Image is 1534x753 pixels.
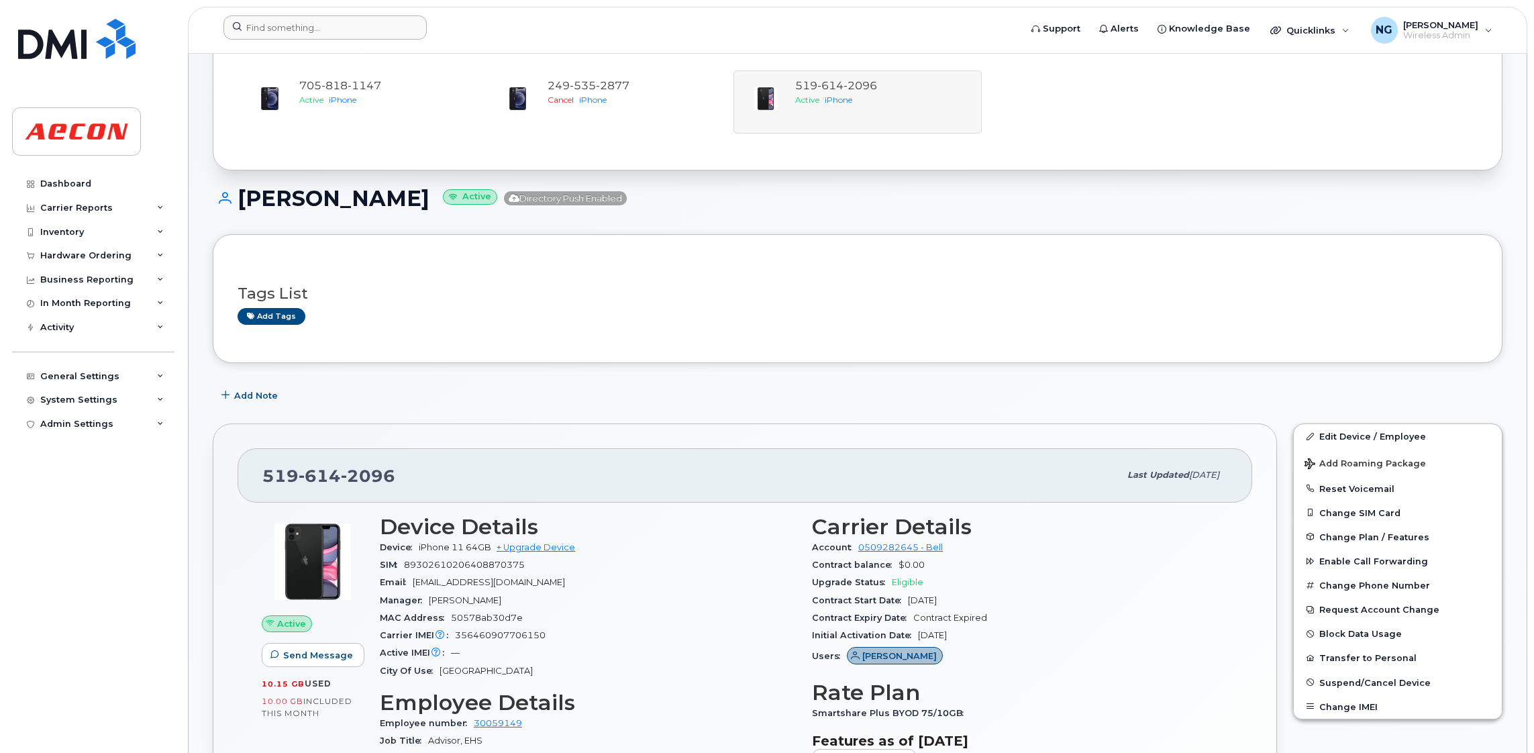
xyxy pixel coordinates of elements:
span: 705 [299,79,381,92]
span: Email [380,577,413,587]
span: Contract Start Date [812,595,908,605]
span: Smartshare Plus BYOD 75/10GB [812,708,970,718]
span: 356460907706150 [455,630,546,640]
span: 50578ab30d7e [451,613,523,623]
span: Change Plan / Features [1319,532,1429,542]
span: Suspend/Cancel Device [1319,677,1431,687]
span: Enable Call Forwarding [1319,556,1428,566]
span: Advisor, EHS [428,736,482,746]
span: Contract Expiry Date [812,613,913,623]
a: [PERSON_NAME] [847,651,943,661]
img: iPhone_12.jpg [505,85,531,112]
span: 10.15 GB [262,679,305,689]
span: Account [812,542,858,552]
span: [DATE] [1189,470,1219,480]
span: 249 [548,79,629,92]
span: 10.00 GB [262,697,303,706]
span: Support [1043,22,1080,36]
span: — [451,648,460,658]
button: Request Account Change [1294,597,1502,621]
button: Change Phone Number [1294,573,1502,597]
button: Send Message [262,643,364,667]
span: Contract Expired [913,613,987,623]
span: Active [299,95,323,105]
span: Active IMEI [380,648,451,658]
span: Knowledge Base [1169,22,1250,36]
a: Edit Device / Employee [1294,424,1502,448]
span: Contract balance [812,560,899,570]
span: [GEOGRAPHIC_DATA] [440,666,533,676]
img: iPhone_12.jpg [256,85,283,112]
span: 89302610206408870375 [404,560,525,570]
span: MAC Address [380,613,451,623]
span: 535 [570,79,596,92]
a: Support [1022,15,1090,42]
input: Find something... [223,15,427,40]
span: [DATE] [908,595,937,605]
a: 30059149 [474,718,522,728]
span: 2096 [341,466,395,486]
span: 614 [299,466,341,486]
button: Change SIM Card [1294,501,1502,525]
a: Alerts [1090,15,1148,42]
span: Initial Activation Date [812,630,918,640]
span: iPhone [329,95,356,105]
span: Manager [380,595,429,605]
span: Employee number [380,718,474,728]
span: Carrier IMEI [380,630,455,640]
a: 0509282645 - Bell [858,542,943,552]
span: 519 [262,466,395,486]
span: [PERSON_NAME] [1403,19,1478,30]
h3: Rate Plan [812,681,1228,705]
span: used [305,679,331,689]
a: 2495352877CanceliPhone [494,79,726,125]
span: NG [1376,22,1392,38]
span: City Of Use [380,666,440,676]
button: Block Data Usage [1294,621,1502,646]
span: Upgrade Status [812,577,892,587]
span: SIM [380,560,404,570]
button: Enable Call Forwarding [1294,549,1502,573]
span: Send Message [283,649,353,662]
a: Add tags [238,308,305,325]
div: Quicklinks [1261,17,1359,44]
h3: Features as of [DATE] [812,733,1228,749]
span: 1147 [348,79,381,92]
h3: Device Details [380,515,796,539]
span: [EMAIL_ADDRESS][DOMAIN_NAME] [413,577,565,587]
span: iPhone [579,95,607,105]
h1: [PERSON_NAME] [213,187,1502,210]
a: 7058181147ActiveiPhone [246,79,478,125]
span: Add Note [234,389,278,402]
button: Add Note [213,383,289,407]
span: Quicklinks [1286,25,1335,36]
span: included this month [262,696,352,718]
a: + Upgrade Device [497,542,575,552]
span: Device [380,542,419,552]
div: Nicole Guida [1362,17,1502,44]
span: Cancel [548,95,574,105]
button: Change Plan / Features [1294,525,1502,549]
h3: Employee Details [380,691,796,715]
span: Wireless Admin [1403,30,1478,41]
img: iPhone_11.jpg [272,521,353,602]
span: Add Roaming Package [1305,458,1426,471]
span: Last updated [1127,470,1189,480]
span: Directory Push Enabled [504,191,627,205]
span: Eligible [892,577,923,587]
span: iPhone 11 64GB [419,542,491,552]
button: Reset Voicemail [1294,476,1502,501]
span: Active [277,617,306,630]
small: Active [443,189,497,205]
span: 818 [321,79,348,92]
button: Transfer to Personal [1294,646,1502,670]
span: [PERSON_NAME] [862,650,937,662]
button: Change IMEI [1294,695,1502,719]
span: 2877 [596,79,629,92]
span: Alerts [1111,22,1139,36]
span: Job Title [380,736,428,746]
h3: Tags List [238,285,1478,302]
a: Knowledge Base [1148,15,1260,42]
span: Users [812,651,847,661]
span: $0.00 [899,560,925,570]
